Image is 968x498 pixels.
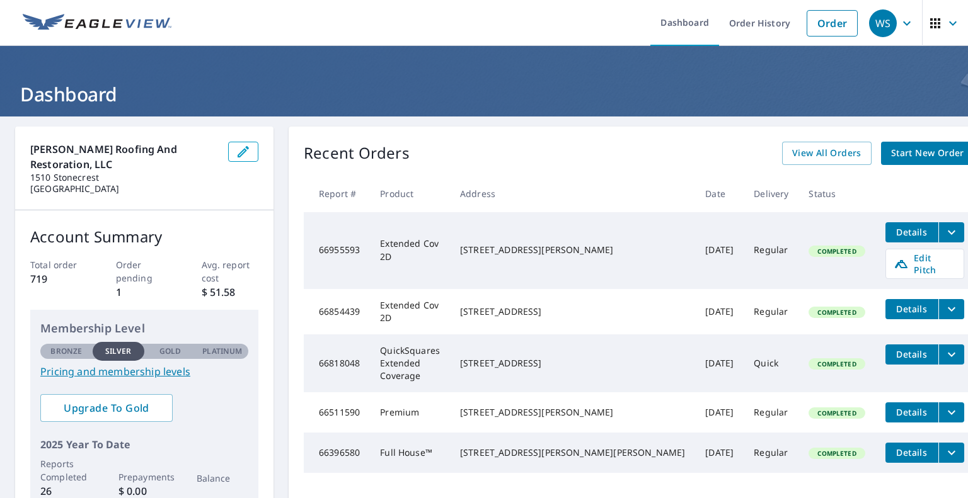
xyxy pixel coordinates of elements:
p: 1 [116,285,173,300]
td: Regular [744,212,798,289]
div: WS [869,9,897,37]
th: Status [798,175,875,212]
p: Account Summary [30,225,258,248]
button: filesDropdownBtn-66955593 [938,222,964,242]
p: [PERSON_NAME] Roofing and Restoration, LLC [30,142,218,172]
td: [DATE] [695,212,744,289]
span: Start New Order [891,145,964,161]
span: Completed [810,409,863,417]
p: Reports Completed [40,457,93,484]
div: [STREET_ADDRESS][PERSON_NAME] [460,406,685,419]
th: Report # [304,175,370,212]
p: 2025 Year To Date [40,437,248,452]
a: Edit Pitch [885,249,964,279]
button: filesDropdownBtn-66396580 [938,443,964,463]
div: [STREET_ADDRESS] [460,357,685,370]
td: Extended Cov 2D [370,289,450,334]
button: detailsBtn-66818048 [885,344,938,365]
p: Balance [197,472,249,485]
td: QuickSquares Extended Coverage [370,334,450,392]
p: $ 51.58 [202,285,259,300]
p: 1510 Stonecrest [30,172,218,183]
p: [GEOGRAPHIC_DATA] [30,183,218,195]
th: Product [370,175,450,212]
a: View All Orders [782,142,872,165]
td: 66955593 [304,212,370,289]
td: 66854439 [304,289,370,334]
th: Date [695,175,744,212]
p: Platinum [202,346,242,357]
td: Premium [370,392,450,433]
p: Order pending [116,258,173,285]
p: Membership Level [40,320,248,337]
th: Delivery [744,175,798,212]
th: Address [450,175,695,212]
p: Recent Orders [304,142,410,165]
span: Completed [810,449,863,458]
a: Upgrade To Gold [40,394,173,422]
p: Avg. report cost [202,258,259,285]
td: [DATE] [695,289,744,334]
td: Extended Cov 2D [370,212,450,289]
span: Upgrade To Gold [50,401,163,415]
td: Regular [744,433,798,473]
td: Full House™ [370,433,450,473]
div: [STREET_ADDRESS][PERSON_NAME][PERSON_NAME] [460,446,685,459]
div: [STREET_ADDRESS] [460,305,685,318]
span: Completed [810,359,863,368]
td: 66818048 [304,334,370,392]
p: Gold [159,346,181,357]
button: detailsBtn-66955593 [885,222,938,242]
button: filesDropdownBtn-66818048 [938,344,964,365]
button: detailsBtn-66396580 [885,443,938,463]
span: View All Orders [792,145,861,161]
a: Order [807,10,858,37]
a: Pricing and membership levels [40,364,248,379]
span: Details [893,226,931,238]
span: Details [893,406,931,418]
span: Details [893,303,931,315]
p: Prepayments [118,470,171,484]
td: [DATE] [695,392,744,433]
button: filesDropdownBtn-66511590 [938,402,964,422]
p: 719 [30,271,88,286]
span: Edit Pitch [894,252,956,276]
p: Silver [105,346,132,357]
td: Quick [744,334,798,392]
td: 66396580 [304,433,370,473]
td: 66511590 [304,392,370,433]
div: [STREET_ADDRESS][PERSON_NAME] [460,244,685,256]
span: Details [893,348,931,360]
td: Regular [744,392,798,433]
span: Completed [810,247,863,256]
span: Details [893,446,931,458]
td: [DATE] [695,433,744,473]
td: Regular [744,289,798,334]
p: Total order [30,258,88,271]
button: filesDropdownBtn-66854439 [938,299,964,319]
span: Completed [810,308,863,317]
p: Bronze [50,346,82,357]
button: detailsBtn-66854439 [885,299,938,319]
button: detailsBtn-66511590 [885,402,938,422]
h1: Dashboard [15,81,953,107]
img: EV Logo [23,14,171,33]
td: [DATE] [695,334,744,392]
